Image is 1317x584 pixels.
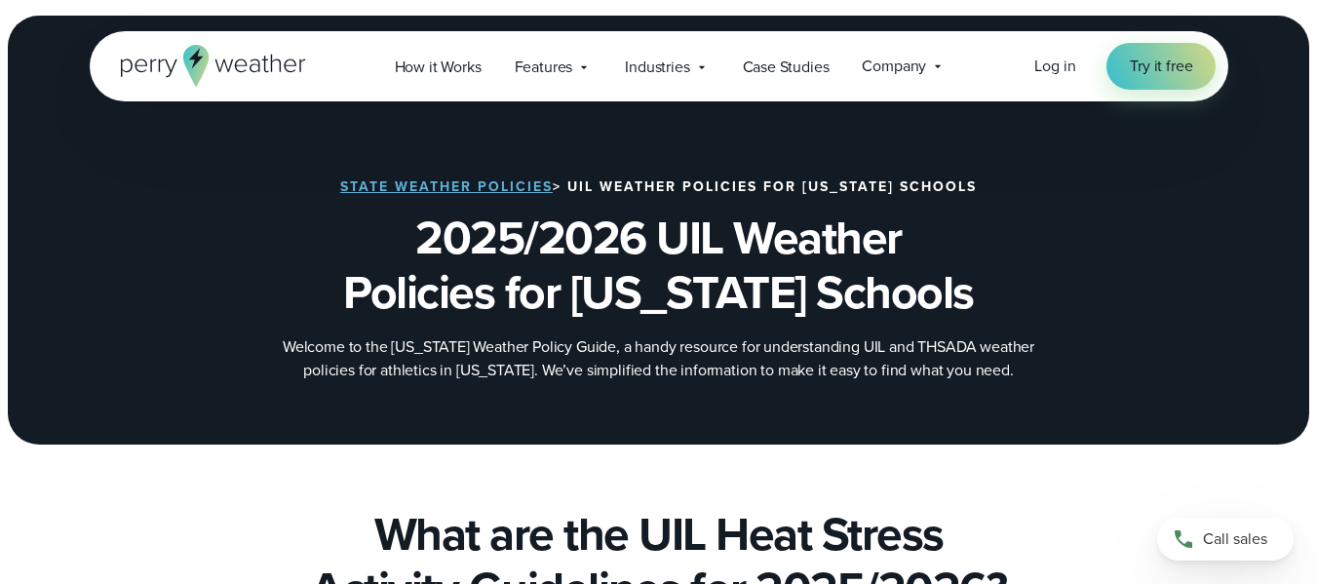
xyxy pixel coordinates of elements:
h1: 2025/2026 UIL Weather Policies for [US_STATE] Schools [187,211,1131,320]
h3: > UIL Weather Policies for [US_STATE] Schools [340,179,977,195]
span: Log in [1034,55,1075,77]
a: Log in [1034,55,1075,78]
a: Call sales [1157,518,1294,561]
a: How it Works [378,47,498,87]
span: Case Studies [743,56,830,79]
span: Company [862,55,926,78]
a: Try it free [1106,43,1216,90]
span: Call sales [1203,527,1267,551]
a: State Weather Policies [340,176,553,197]
span: How it Works [395,56,482,79]
span: Features [515,56,573,79]
span: Industries [625,56,689,79]
a: Case Studies [726,47,846,87]
p: Welcome to the [US_STATE] Weather Policy Guide, a handy resource for understanding UIL and THSADA... [269,335,1049,382]
span: Try it free [1130,55,1192,78]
